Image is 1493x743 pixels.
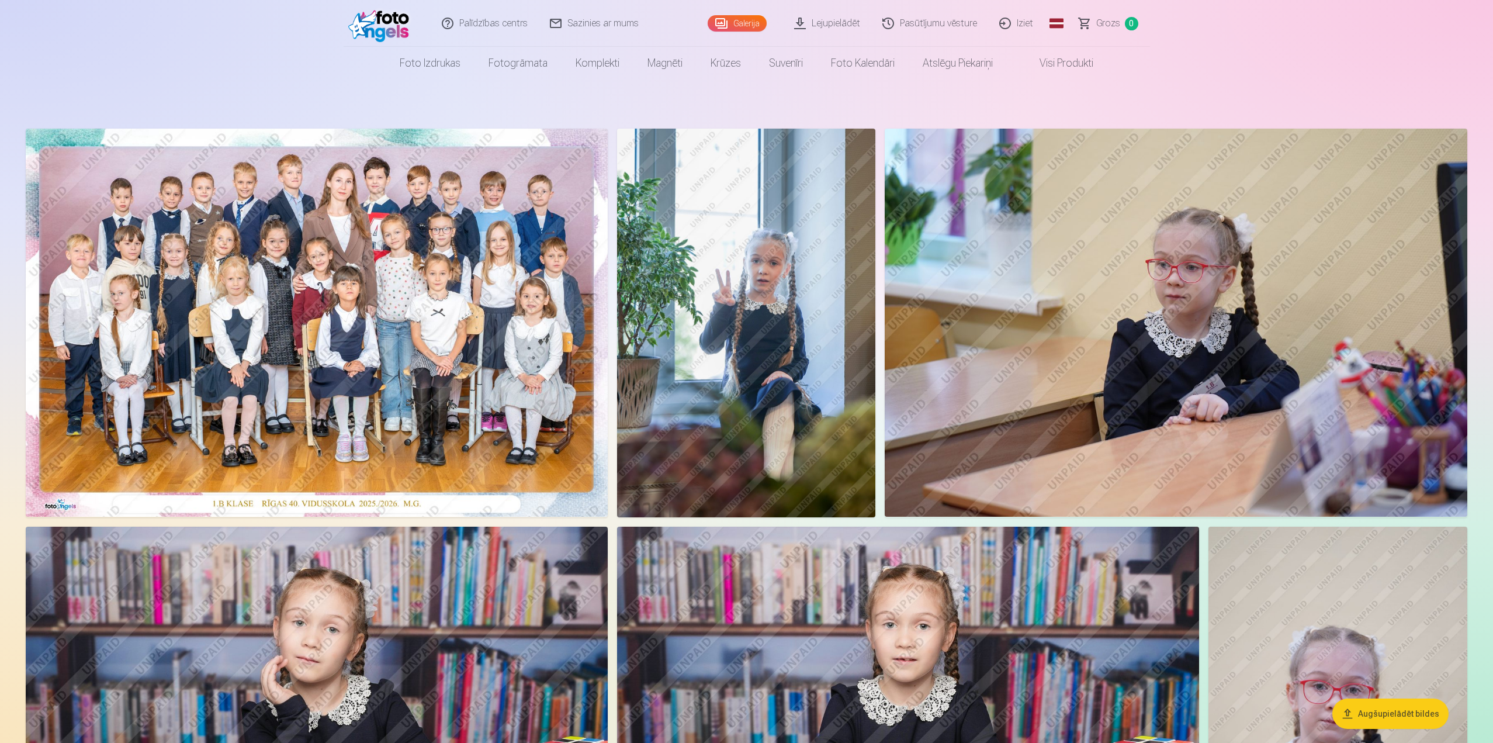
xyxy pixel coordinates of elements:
[1332,699,1449,729] button: Augšupielādēt bildes
[817,47,909,80] a: Foto kalendāri
[708,15,767,32] a: Galerija
[474,47,562,80] a: Fotogrāmata
[697,47,755,80] a: Krūzes
[755,47,817,80] a: Suvenīri
[1125,17,1138,30] span: 0
[348,5,415,42] img: /fa1
[633,47,697,80] a: Magnēti
[562,47,633,80] a: Komplekti
[386,47,474,80] a: Foto izdrukas
[1007,47,1107,80] a: Visi produkti
[1096,16,1120,30] span: Grozs
[909,47,1007,80] a: Atslēgu piekariņi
